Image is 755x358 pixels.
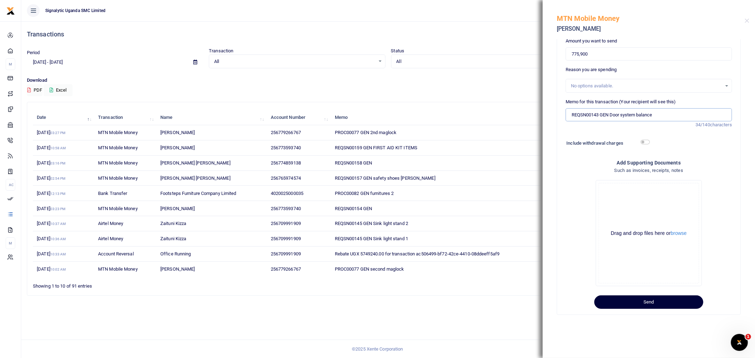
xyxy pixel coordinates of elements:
[50,267,66,271] small: 10:02 AM
[50,131,66,135] small: 03:27 PM
[27,49,40,56] label: Period
[335,175,435,181] span: REQSN00157 GEN safety shoes [PERSON_NAME]
[33,110,94,125] th: Date: activate to sort column descending
[271,236,301,241] span: 256709991909
[6,58,15,70] li: M
[50,252,66,256] small: 10:33 AM
[335,221,408,226] span: REQSN00145 GEN Sink light stand 2
[160,145,195,150] span: [PERSON_NAME]
[50,177,66,180] small: 02:54 PM
[271,175,301,181] span: 256765974574
[27,30,749,38] h4: Transactions
[671,231,687,236] button: browse
[335,130,397,135] span: PROC00077 GEN 2nd maglock
[566,159,732,167] h4: Add supporting Documents
[567,140,647,146] h6: Include withdrawal charges
[594,295,703,309] button: Send
[271,266,301,272] span: 256779266767
[557,14,745,23] h5: MTN Mobile Money
[98,160,138,166] span: MTN Mobile Money
[98,145,138,150] span: MTN Mobile Money
[98,206,138,211] span: MTN Mobile Money
[160,266,195,272] span: [PERSON_NAME]
[98,251,134,256] span: Account Reversal
[267,110,331,125] th: Account Number: activate to sort column ascending
[745,18,749,23] button: Close
[42,7,108,14] span: Signalytic Uganda SMC Limited
[335,206,372,211] span: REQSN00154 GEN
[596,180,702,286] div: File Uploader
[27,84,42,96] button: PDF
[335,191,394,196] span: PROC00082 GEN furnitures 2
[566,66,617,73] label: Reason you are spending
[731,334,748,351] iframe: Intercom live chat
[50,161,66,165] small: 03:16 PM
[98,236,123,241] span: Airtel Money
[335,236,408,241] span: REQSN00145 GEN Sink light stand 1
[160,160,230,166] span: [PERSON_NAME] [PERSON_NAME]
[98,175,138,181] span: MTN Mobile Money
[160,191,236,196] span: Footsteps Furniture Company Limited
[44,84,73,96] button: Excel
[37,266,66,272] span: [DATE]
[571,82,722,89] div: No options available.
[37,191,65,196] span: [DATE]
[94,110,156,125] th: Transaction: activate to sort column ascending
[271,145,301,150] span: 256773593740
[37,130,65,135] span: [DATE]
[37,145,66,150] span: [DATE]
[335,145,417,150] span: REQSN00159 GEN FIRST AID KIT ITEMS
[271,160,301,166] span: 256774859138
[335,160,372,166] span: REQSN00158 GEN
[566,108,732,122] input: Enter Reason
[27,56,188,68] input: select period
[6,8,15,13] a: logo-small logo-large logo-large
[37,251,66,256] span: [DATE]
[160,221,186,226] span: Zaituni Kizza
[98,191,127,196] span: Bank Transfer
[33,279,326,290] div: Showing 1 to 10 of 91 entries
[710,122,732,127] span: characters
[6,7,15,15] img: logo-small
[335,251,499,256] span: Rebate UGX 5749240.00 for transaction ac506499-bf72-42ce-4410-08ddeeff5af9
[6,237,15,249] li: M
[391,47,405,54] label: Status
[209,47,233,54] label: Transaction
[396,58,557,65] span: All
[557,25,745,33] h5: [PERSON_NAME]
[50,146,66,150] small: 10:58 AM
[98,130,138,135] span: MTN Mobile Money
[745,334,751,340] span: 1
[6,179,15,191] li: Ac
[98,221,123,226] span: Airtel Money
[160,175,230,181] span: [PERSON_NAME] [PERSON_NAME]
[331,110,556,125] th: Memo: activate to sort column ascending
[160,130,195,135] span: [PERSON_NAME]
[566,47,732,61] input: UGX
[27,77,749,84] p: Download
[50,222,66,226] small: 10:37 AM
[50,207,66,211] small: 03:23 PM
[566,167,732,174] h4: Such as invoices, receipts, notes
[335,266,404,272] span: PROC00077 GEN second maglock
[37,236,66,241] span: [DATE]
[156,110,267,125] th: Name: activate to sort column ascending
[98,266,138,272] span: MTN Mobile Money
[271,191,303,196] span: 4020025000035
[566,98,676,105] label: Memo for this transaction (Your recipient will see this)
[50,192,66,196] small: 12:13 PM
[160,251,191,256] span: Office Running
[214,58,375,65] span: All
[271,206,301,211] span: 256773593740
[566,37,617,45] label: Amount you want to send
[160,236,186,241] span: Zaituni Kizza
[50,237,66,241] small: 10:36 AM
[37,160,65,166] span: [DATE]
[271,251,301,256] span: 256709991909
[599,230,699,237] div: Drag and drop files here or
[696,122,710,127] span: 34/140
[37,221,66,226] span: [DATE]
[37,206,65,211] span: [DATE]
[271,221,301,226] span: 256709991909
[271,130,301,135] span: 256779266767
